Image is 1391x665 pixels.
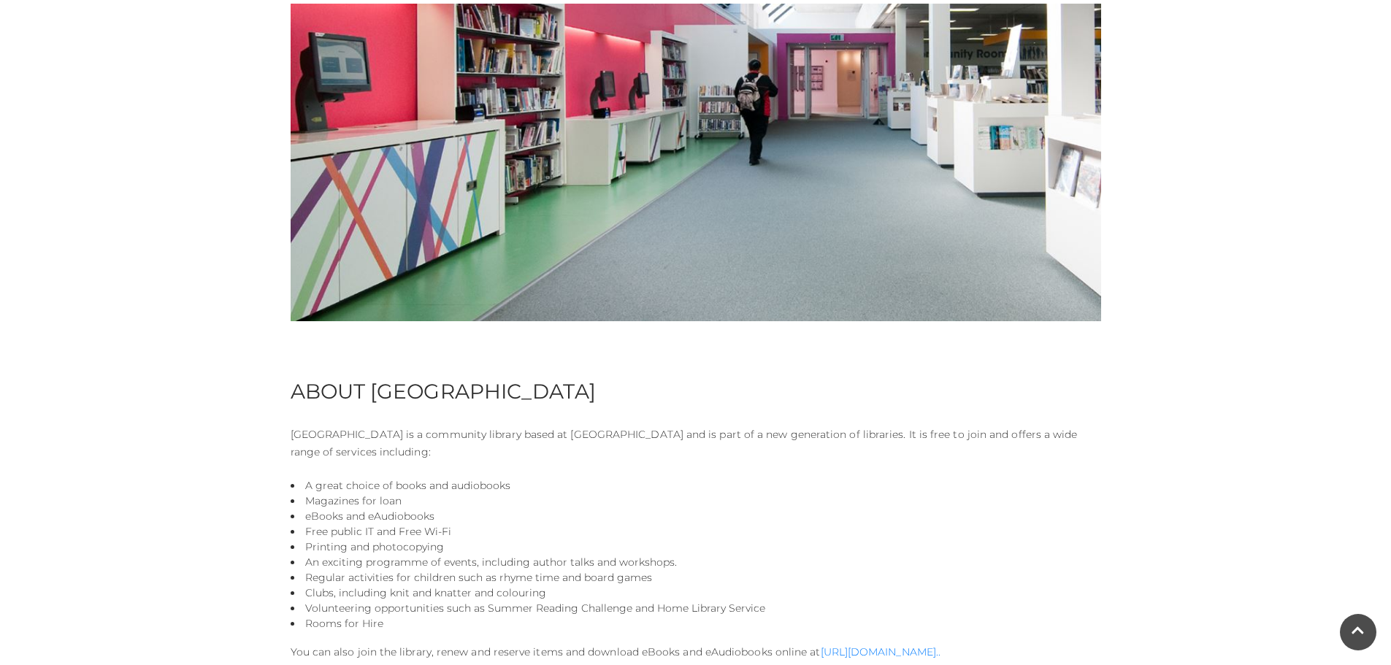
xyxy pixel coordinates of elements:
h2: ABOUT [GEOGRAPHIC_DATA] [291,379,1101,404]
li: eBooks and eAudiobooks [291,509,1101,524]
li: Regular activities for children such as rhyme time and board games [291,570,1101,585]
a: [URL][DOMAIN_NAME].. [821,645,941,658]
li: Printing and photocopying [291,539,1101,555]
li: Rooms for Hire [291,616,1101,631]
li: Volunteering opportunities such as Summer Reading Challenge and Home Library Service [291,601,1101,616]
li: Clubs, including knit and knatter and colouring [291,585,1101,601]
li: An exciting programme of events, including author talks and workshops. [291,555,1101,570]
li: A great choice of books and audiobooks [291,478,1101,493]
li: Magazines for loan [291,493,1101,509]
p: [GEOGRAPHIC_DATA] is a community library based at [GEOGRAPHIC_DATA] and is part of a new generati... [291,426,1101,461]
p: You can also join the library, renew and reserve items and download eBooks and eAudiobooks online at [291,643,1101,661]
li: Free public IT and Free Wi-Fi [291,524,1101,539]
